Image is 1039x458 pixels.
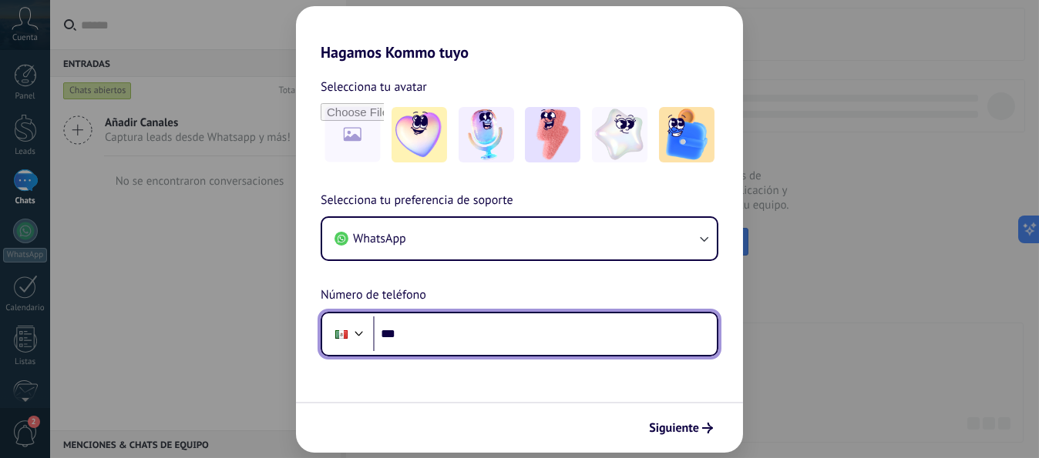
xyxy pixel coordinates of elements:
[649,423,699,433] span: Siguiente
[592,107,647,162] img: -4.jpeg
[321,191,513,211] span: Selecciona tu preferencia de soporte
[459,107,514,162] img: -2.jpeg
[525,107,580,162] img: -3.jpeg
[296,6,743,62] h2: Hagamos Kommo tuyo
[392,107,447,162] img: -1.jpeg
[322,218,717,259] button: WhatsApp
[659,107,715,162] img: -5.jpeg
[321,286,426,306] span: Número de teléfono
[321,77,427,97] span: Selecciona tu avatar
[642,415,720,441] button: Siguiente
[327,318,356,350] div: Mexico: + 52
[353,231,406,246] span: WhatsApp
